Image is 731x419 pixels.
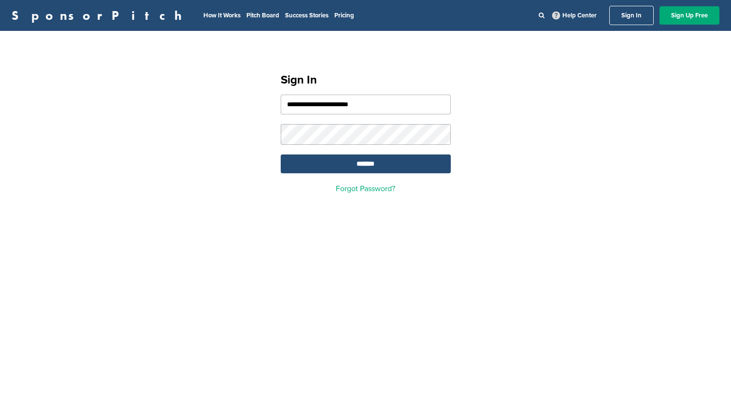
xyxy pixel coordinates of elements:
a: Success Stories [285,12,329,19]
a: Pitch Board [246,12,279,19]
a: Help Center [550,10,599,21]
a: Forgot Password? [336,184,395,194]
a: Sign Up Free [659,6,719,25]
a: SponsorPitch [12,9,188,22]
a: How It Works [203,12,241,19]
a: Pricing [334,12,354,19]
a: Sign In [609,6,654,25]
h1: Sign In [281,71,451,89]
